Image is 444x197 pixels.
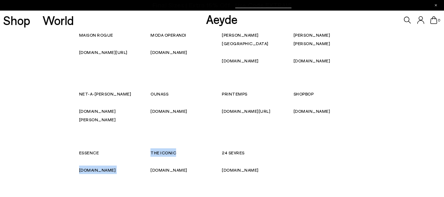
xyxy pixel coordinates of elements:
a: Shop [3,14,30,26]
font: [PERSON_NAME][GEOGRAPHIC_DATA] [222,32,269,46]
a: Aeyde [206,12,238,26]
font: Shop [3,13,30,27]
font: PRINTEMPS [222,91,248,96]
font: 24 SEVRES [222,150,245,155]
span: Navigate to /collections/ss25-final-sizes [235,2,291,8]
a: [DOMAIN_NAME][URL] [79,50,128,55]
font: Use Code EXTRA15 [235,1,291,9]
a: [DOMAIN_NAME] [150,167,187,172]
a: [DOMAIN_NAME] [294,58,330,63]
font: Final Sizes | Extra 15% Off [153,1,230,9]
a: [DOMAIN_NAME] [222,58,259,63]
a: [DOMAIN_NAME] [150,50,187,55]
a: [DOMAIN_NAME] [79,167,116,172]
font: MAISON ROGUE [79,32,113,37]
a: [DOMAIN_NAME][PERSON_NAME] [79,109,116,122]
font: World [43,13,74,27]
font: MODA OPERANDI [150,32,186,37]
a: [DOMAIN_NAME][URL] [222,109,271,113]
a: 0 [430,16,437,24]
font: THE ICONIC [150,150,176,155]
a: [DOMAIN_NAME] [294,109,330,113]
font: OUNASS [150,91,168,96]
a: World [43,14,74,26]
font: ESSENCE [79,150,99,155]
font: 0 [438,18,440,22]
font: NET-A-[PERSON_NAME] [79,91,131,96]
font: SHOPBOP [294,91,314,96]
a: [DOMAIN_NAME] [222,167,259,172]
font: [PERSON_NAME] [PERSON_NAME] [294,32,330,46]
a: [DOMAIN_NAME] [150,109,187,113]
